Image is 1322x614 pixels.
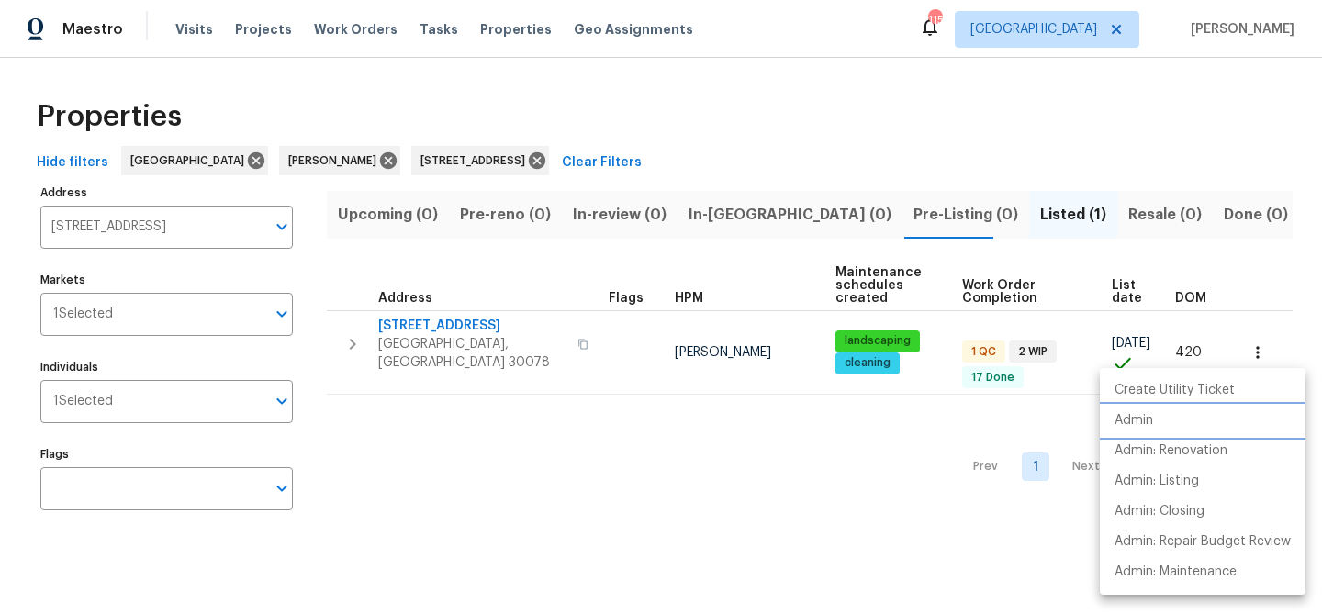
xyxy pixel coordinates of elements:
[1115,472,1199,491] p: Admin: Listing
[1115,411,1153,430] p: Admin
[1115,532,1291,552] p: Admin: Repair Budget Review
[1115,502,1204,521] p: Admin: Closing
[1115,441,1227,461] p: Admin: Renovation
[1115,381,1235,400] p: Create Utility Ticket
[1115,563,1237,582] p: Admin: Maintenance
